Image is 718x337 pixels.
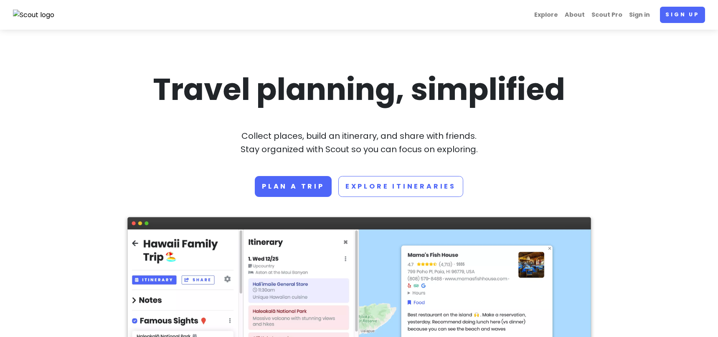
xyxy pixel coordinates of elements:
a: Explore [531,7,561,23]
h1: Travel planning, simplified [127,70,591,109]
p: Collect places, build an itinerary, and share with friends. Stay organized with Scout so you can ... [127,129,591,156]
a: About [561,7,588,23]
a: Sign up [660,7,705,23]
a: Plan a trip [255,176,332,197]
a: Explore Itineraries [338,176,463,197]
img: Scout logo [13,10,55,20]
a: Sign in [626,7,653,23]
a: Scout Pro [588,7,626,23]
